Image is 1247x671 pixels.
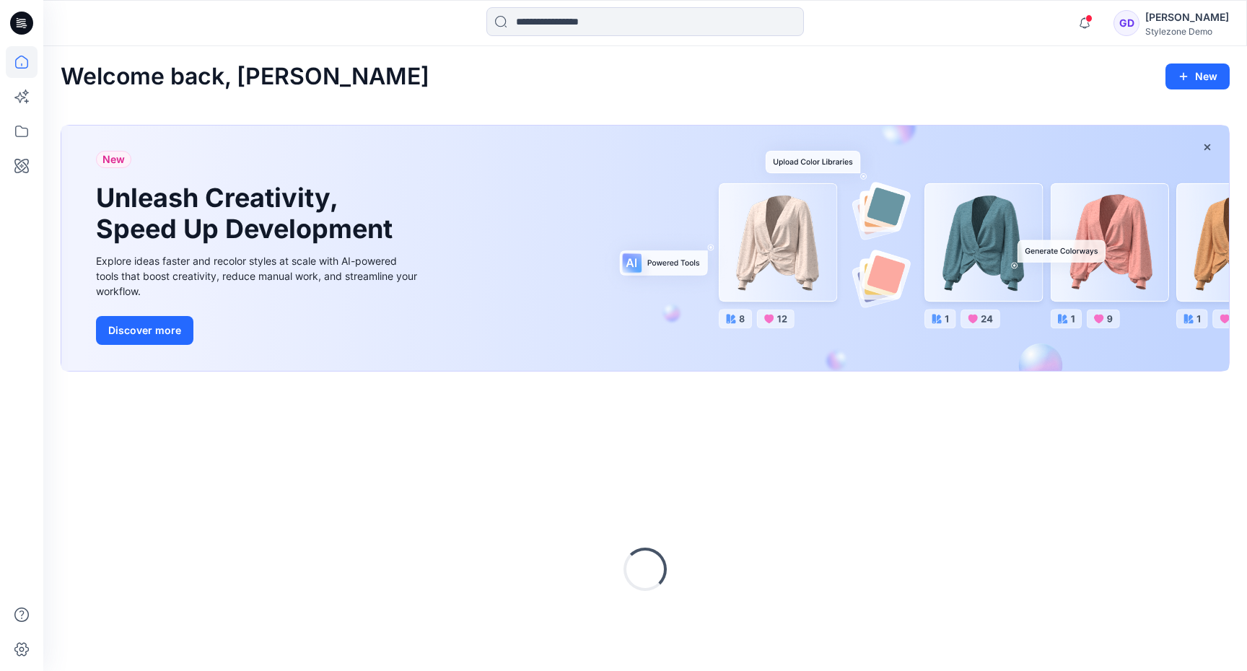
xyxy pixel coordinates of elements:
[1145,9,1229,26] div: [PERSON_NAME]
[96,253,421,299] div: Explore ideas faster and recolor styles at scale with AI-powered tools that boost creativity, red...
[1145,26,1229,37] div: Stylezone Demo
[1113,10,1139,36] div: GD
[96,316,421,345] a: Discover more
[61,63,429,90] h2: Welcome back, [PERSON_NAME]
[1165,63,1230,89] button: New
[96,316,193,345] button: Discover more
[102,151,125,168] span: New
[96,183,399,245] h1: Unleash Creativity, Speed Up Development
